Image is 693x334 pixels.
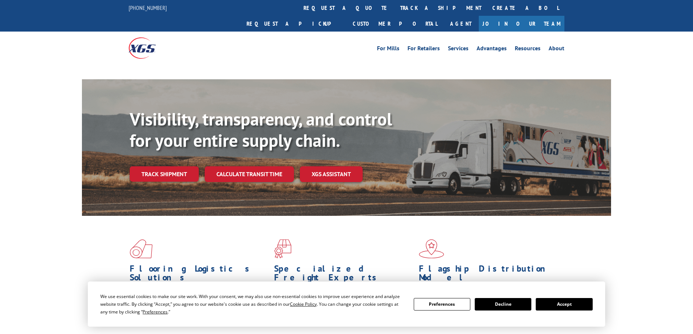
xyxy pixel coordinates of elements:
[419,264,558,286] h1: Flagship Distribution Model
[419,239,444,258] img: xgs-icon-flagship-distribution-model-red
[130,239,152,258] img: xgs-icon-total-supply-chain-intelligence-red
[479,16,564,32] a: Join Our Team
[88,282,605,327] div: Cookie Consent Prompt
[143,309,168,315] span: Preferences
[241,16,347,32] a: Request a pickup
[130,319,221,327] a: Learn More >
[205,166,294,182] a: Calculate transit time
[290,301,317,307] span: Cookie Policy
[475,298,531,311] button: Decline
[274,264,413,286] h1: Specialized Freight Experts
[448,46,468,54] a: Services
[414,298,470,311] button: Preferences
[549,46,564,54] a: About
[129,4,167,11] a: [PHONE_NUMBER]
[130,166,199,182] a: Track shipment
[274,319,366,327] a: Learn More >
[377,46,399,54] a: For Mills
[300,166,363,182] a: XGS ASSISTANT
[407,46,440,54] a: For Retailers
[347,16,443,32] a: Customer Portal
[515,46,541,54] a: Resources
[100,293,405,316] div: We use essential cookies to make our site work. With your consent, we may also use non-essential ...
[477,46,507,54] a: Advantages
[274,239,291,258] img: xgs-icon-focused-on-flooring-red
[536,298,592,311] button: Accept
[130,264,269,286] h1: Flooring Logistics Solutions
[443,16,479,32] a: Agent
[130,108,392,152] b: Visibility, transparency, and control for your entire supply chain.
